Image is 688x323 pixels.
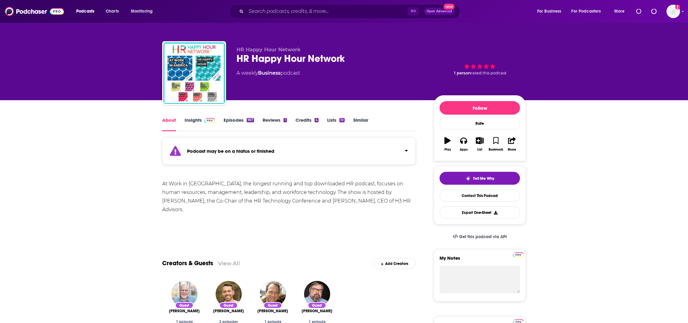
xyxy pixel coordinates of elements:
[444,148,451,152] div: Play
[213,309,244,313] span: [PERSON_NAME]
[666,5,680,18] span: Logged in as thomaskoenig
[106,7,119,16] span: Charts
[353,117,368,131] a: Similar
[459,234,507,239] span: Get this podcast via API
[283,118,287,122] div: 1
[260,281,286,307] img: Mike Rowe
[224,117,254,131] a: Episodes957
[257,309,288,313] span: [PERSON_NAME]
[448,229,512,244] a: Get this podcast via API
[460,148,468,152] div: Apps
[263,117,287,131] a: Reviews1
[434,47,526,85] div: 1 personrated this podcast
[264,302,282,309] div: Guest
[237,69,300,77] div: A weekly podcast
[488,133,504,155] button: Bookmark
[169,309,200,313] span: [PERSON_NAME]
[339,118,345,122] div: 10
[440,190,520,202] a: Contact This Podcast
[454,71,471,75] span: 1 person
[472,133,488,155] button: List
[308,302,326,309] div: Guest
[247,118,254,122] div: 957
[427,10,452,13] span: Open Advanced
[175,302,193,309] div: Guest
[408,7,419,15] span: ⌘ K
[76,7,94,16] span: Podcasts
[440,207,520,219] button: Export One-Sheet
[219,302,238,309] div: Guest
[162,259,213,267] a: Creators & Guests
[235,4,466,18] div: Search podcasts, credits, & more...
[169,309,200,313] a: Chester Elton
[440,117,520,130] div: Rate
[237,47,301,53] span: HR Happy Hour Network
[131,7,153,16] span: Monitoring
[489,148,503,152] div: Bookmark
[473,176,494,181] span: Tell Me Why
[533,6,569,16] button: open menu
[513,252,524,257] img: Podchaser Pro
[72,6,102,16] button: open menu
[216,281,242,307] img: Ed Thompson
[614,7,625,16] span: More
[571,7,601,16] span: For Podcasters
[302,309,332,313] span: [PERSON_NAME]
[440,172,520,185] button: tell me why sparkleTell Me Why
[171,281,197,307] img: Chester Elton
[666,5,680,18] button: Show profile menu
[315,118,319,122] div: 4
[204,118,215,123] img: Podchaser Pro
[610,6,632,16] button: open menu
[440,255,520,266] label: My Notes
[504,133,520,155] button: Share
[508,148,516,152] div: Share
[218,260,240,266] a: View All
[127,6,161,16] button: open menu
[302,309,332,313] a: Jon Thurmond
[246,6,408,16] input: Search podcasts, credits, & more...
[444,4,455,10] span: New
[666,5,680,18] img: User Profile
[187,148,274,154] strong: Podcast may be on a hiatus or finished
[477,148,482,152] div: List
[675,5,680,10] svg: Add a profile image
[327,117,345,131] a: Lists10
[258,70,280,76] a: Business
[440,101,520,115] button: Follow
[373,258,416,269] div: Add Creators
[537,7,561,16] span: For Business
[185,117,215,131] a: InsightsPodchaser Pro
[295,117,319,131] a: Credits4
[424,8,455,15] button: Open AdvancedNew
[162,179,416,214] div: At Work in [GEOGRAPHIC_DATA], the longest running and top downloaded HR podcast, focuses on human...
[213,309,244,313] a: Ed Thompson
[5,6,64,17] img: Podchaser - Follow, Share and Rate Podcasts
[163,42,225,104] img: HR Happy Hour Network
[304,281,330,307] img: Jon Thurmond
[162,141,416,165] section: Click to expand status details
[568,6,610,16] button: open menu
[455,133,471,155] button: Apps
[102,6,123,16] a: Charts
[471,71,506,75] span: rated this podcast
[162,117,176,131] a: About
[513,251,524,257] a: Pro website
[440,133,455,155] button: Play
[257,309,288,313] a: Mike Rowe
[466,176,471,181] img: tell me why sparkle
